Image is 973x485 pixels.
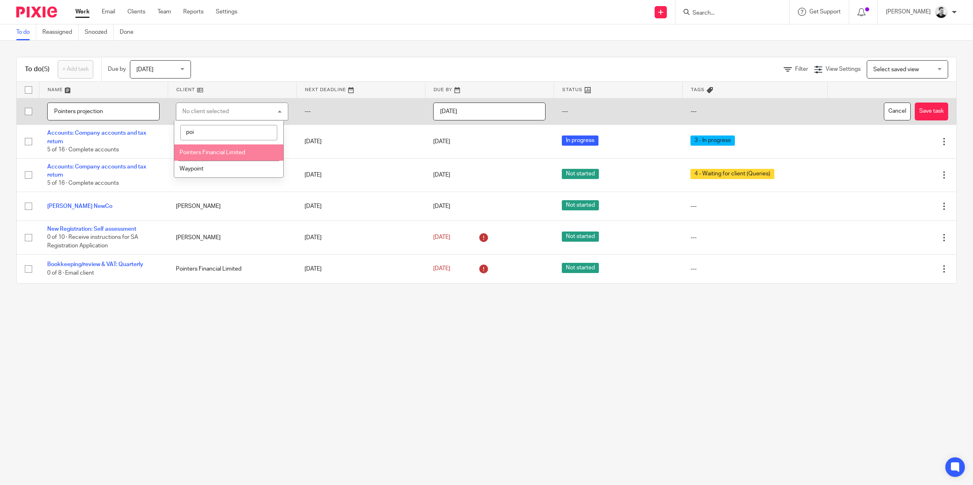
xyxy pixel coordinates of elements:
button: Cancel [884,103,911,121]
input: Search [692,10,765,17]
span: [DATE] [433,139,450,144]
button: Save task [915,103,948,121]
a: Snoozed [85,24,114,40]
span: Filter [795,66,808,72]
a: Reassigned [42,24,79,40]
a: Team [158,8,171,16]
span: 4 - Waiting for client (Queries) [690,169,774,179]
a: [PERSON_NAME] NewCo [47,203,112,209]
span: Not started [562,232,599,242]
span: Get Support [809,9,841,15]
input: Task name [47,103,160,121]
span: Not started [562,169,599,179]
td: --- [682,98,828,125]
td: [DATE] [296,192,425,221]
span: View Settings [826,66,861,72]
td: [PERSON_NAME] [168,221,296,254]
a: New Registration: Self assessment [47,226,136,232]
td: [DATE] [296,254,425,283]
td: Pointers Financial Limited [168,254,296,283]
a: Accounts: Company accounts and tax return [47,130,146,144]
p: Due by [108,65,126,73]
span: Not started [562,263,599,273]
input: Pick a date [433,103,546,121]
div: --- [690,202,820,210]
span: (5) [42,66,50,72]
span: 5 of 16 · Complete accounts [47,180,119,186]
td: Pointers Financial Limited [168,125,296,158]
span: 0 of 10 · Receive instructions for SA Registration Application [47,235,138,249]
span: Pointers Financial Limited [180,150,245,155]
span: Not started [562,200,599,210]
span: [DATE] [433,266,450,272]
span: Select saved view [873,67,919,72]
td: Hardys Style Limited [168,158,296,192]
div: No client selected [182,109,229,114]
a: To do [16,24,36,40]
td: [DATE] [296,221,425,254]
span: [DATE] [433,172,450,178]
span: In progress [562,135,598,146]
span: [DATE] [136,67,153,72]
img: Pixie [16,7,57,17]
a: Email [102,8,115,16]
span: 5 of 16 · Complete accounts [47,147,119,153]
a: Accounts: Company accounts and tax return [47,164,146,178]
td: --- [296,98,425,125]
span: 0 of 8 · Email client [47,270,94,276]
a: + Add task [58,60,93,79]
div: --- [690,234,820,242]
td: --- [554,98,682,125]
span: Waypoint [180,166,204,172]
h1: To do [25,65,50,74]
div: --- [690,265,820,273]
span: [DATE] [433,203,450,209]
input: Search options... [180,125,277,140]
a: Reports [183,8,204,16]
span: [DATE] [433,235,450,240]
a: Done [120,24,140,40]
a: Bookkeeping/review & VAT: Quarterly [47,262,143,267]
img: Dave_2025.jpg [935,6,948,19]
td: [DATE] [296,125,425,158]
a: Work [75,8,90,16]
td: [DATE] [296,158,425,192]
a: Settings [216,8,237,16]
td: [PERSON_NAME] [168,192,296,221]
p: [PERSON_NAME] [886,8,931,16]
span: 3 - In progress [690,135,735,146]
a: Clients [127,8,145,16]
span: Tags [691,87,705,92]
